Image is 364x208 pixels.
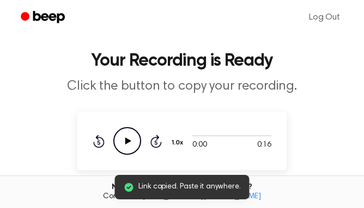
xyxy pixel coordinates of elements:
[138,181,240,193] span: Link copied. Paste it anywhere.
[192,140,207,151] span: 0:00
[7,192,357,202] span: Contact us
[13,7,75,28] a: Beep
[257,140,271,151] span: 0:16
[171,134,187,152] button: 1.0x
[142,193,261,200] a: [EMAIL_ADDRESS][DOMAIN_NAME]
[13,78,351,94] p: Click the button to copy your recording.
[298,4,351,30] a: Log Out
[13,52,351,70] h1: Your Recording is Ready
